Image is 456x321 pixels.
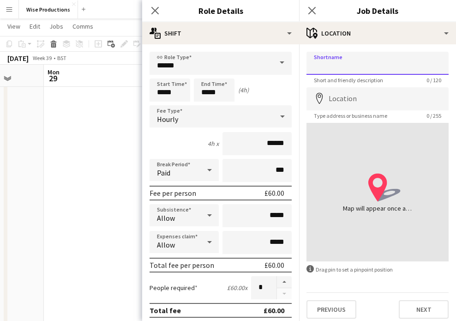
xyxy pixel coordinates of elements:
div: Shift [142,22,299,44]
span: Allow [157,213,175,223]
div: £60.00 x [227,284,247,292]
div: [DATE] [7,54,29,63]
div: £60.00 [264,260,284,270]
div: Map will appear once address has been added [343,204,412,213]
a: Jobs [46,20,67,32]
span: Type address or business name [306,112,395,119]
span: Edit [30,22,40,30]
h3: Job Details [299,5,456,17]
span: 29 [46,73,60,84]
div: Drag pin to set a pinpoint position [306,265,449,274]
span: View [7,22,20,30]
div: 4h x [208,139,219,148]
a: View [4,20,24,32]
button: Wise Productions [19,0,78,18]
a: Comms [69,20,97,32]
span: Jobs [49,22,63,30]
h3: Role Details [142,5,299,17]
div: Fee per person [150,188,196,198]
button: Increase [277,276,292,288]
span: Allow [157,240,175,249]
span: Short and friendly description [306,77,390,84]
div: £60.00 [264,306,284,315]
span: Week 39 [30,55,54,61]
span: Paid [157,168,170,177]
div: Total fee [150,306,181,315]
div: (4h) [238,86,249,94]
span: Hourly [157,115,178,124]
span: 0 / 255 [419,112,449,119]
div: Total fee per person [150,260,214,270]
div: BST [57,55,66,61]
span: Comms [72,22,93,30]
div: Location [299,22,456,44]
label: People required [150,284,198,292]
button: Next [399,300,449,319]
a: Edit [26,20,44,32]
span: Mon [48,68,60,76]
button: Previous [306,300,356,319]
span: 0 / 120 [419,77,449,84]
div: £60.00 [264,188,284,198]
